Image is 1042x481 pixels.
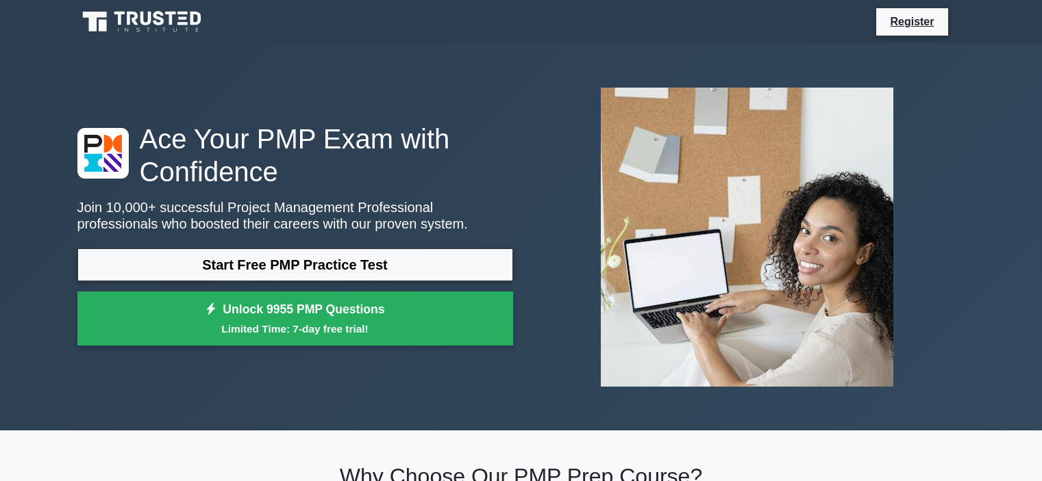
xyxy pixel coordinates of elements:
a: Unlock 9955 PMP QuestionsLimited Time: 7-day free trial! [77,291,513,346]
h1: Ace Your PMP Exam with Confidence [77,122,513,188]
p: Join 10,000+ successful Project Management Professional professionals who boosted their careers w... [77,199,513,232]
a: Start Free PMP Practice Test [77,248,513,281]
a: Register [882,13,942,30]
small: Limited Time: 7-day free trial! [95,321,496,337]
